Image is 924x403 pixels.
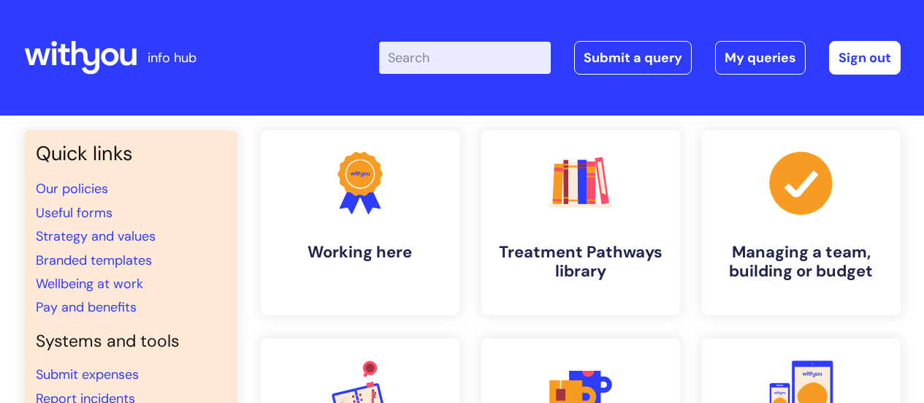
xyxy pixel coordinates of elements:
h3: Quick links [36,142,226,165]
a: Submit expenses [36,366,139,383]
a: Sign out [829,41,901,75]
a: Submit a query [574,41,692,75]
a: Treatment Pathways library [481,130,680,315]
a: Managing a team, building or budget [702,130,901,315]
h4: Systems and tools [36,331,226,352]
a: Our policies [36,180,108,197]
h4: Managing a team, building or budget [714,243,889,282]
a: Working here [261,130,459,315]
div: | - [379,41,901,75]
input: Search [379,42,551,74]
h4: Working here [272,243,448,262]
a: Useful forms [36,204,112,222]
a: Strategy and values [36,227,156,245]
h4: Treatment Pathways library [493,243,668,282]
a: Wellbeing at work [36,275,143,293]
a: Branded templates [36,252,152,269]
a: Pay and benefits [36,298,137,316]
p: info hub [148,46,196,69]
a: My queries [715,41,806,75]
